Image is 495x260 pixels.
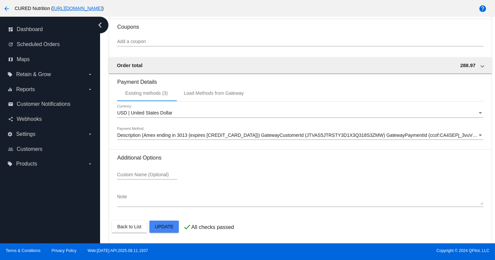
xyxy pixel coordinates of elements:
span: CURED Nutrition ( ) [15,6,104,11]
span: Copyright © 2024 QPilot, LLC [253,248,489,253]
a: Web:[DATE] API:2025.08.11.1937 [88,248,148,253]
i: local_offer [7,161,13,167]
i: people_outline [8,147,13,152]
i: local_offer [7,72,13,77]
span: Scheduled Orders [17,41,60,47]
mat-select: Currency [117,110,483,116]
a: Privacy Policy [52,248,77,253]
a: [URL][DOMAIN_NAME] [53,6,102,11]
i: equalizer [7,87,13,92]
span: Products [16,161,37,167]
span: Customers [17,146,42,152]
button: Update [149,221,179,233]
mat-icon: check [183,223,191,231]
i: map [8,57,13,62]
span: Customer Notifications [17,101,70,107]
span: Order total [117,62,142,68]
mat-icon: help [479,5,487,13]
span: Settings [16,131,35,137]
mat-expansion-panel-header: Order total 288.97 [109,57,491,73]
i: settings [7,132,13,137]
span: Maps [17,56,30,62]
p: All checks passed [191,224,234,230]
span: Update [155,224,173,229]
input: Custom Name (Optional) [117,172,177,178]
mat-select: Payment Method [117,133,483,138]
mat-icon: arrow_back [3,5,11,13]
input: Add a coupon [117,39,483,44]
div: Existing methods (3) [125,90,168,96]
i: update [8,42,13,47]
a: people_outline Customers [8,144,93,155]
span: Back to List [117,224,141,229]
a: update Scheduled Orders [8,39,93,50]
i: share [8,116,13,122]
h3: Payment Details [117,74,483,85]
span: Reports [16,86,35,92]
i: chevron_left [95,20,105,30]
div: Load Methods from Gateway [184,90,244,96]
span: USD | United States Dollar [117,110,172,115]
a: map Maps [8,54,93,65]
i: email [8,101,13,107]
span: 288.97 [460,62,476,68]
button: Back to List [112,221,146,233]
span: Webhooks [17,116,42,122]
span: Dashboard [17,26,43,32]
h3: Additional Options [117,155,483,161]
a: dashboard Dashboard [8,24,93,35]
i: arrow_drop_down [87,87,93,92]
a: share Webhooks [8,114,93,124]
a: email Customer Notifications [8,99,93,109]
i: arrow_drop_down [87,132,93,137]
i: arrow_drop_down [87,161,93,167]
i: arrow_drop_down [87,72,93,77]
span: Retain & Grow [16,71,51,77]
i: dashboard [8,27,13,32]
a: Terms & Conditions [6,248,40,253]
h3: Coupons [117,19,483,30]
